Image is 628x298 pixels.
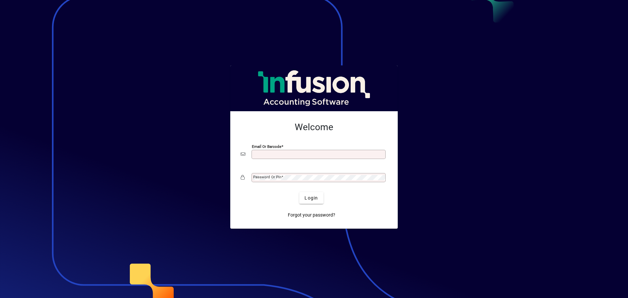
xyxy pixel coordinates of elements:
[299,192,323,204] button: Login
[288,212,335,219] span: Forgot your password?
[305,195,318,202] span: Login
[252,144,281,149] mat-label: Email or Barcode
[285,209,338,221] a: Forgot your password?
[253,175,281,179] mat-label: Password or Pin
[241,122,387,133] h2: Welcome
